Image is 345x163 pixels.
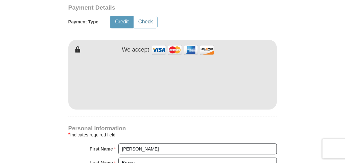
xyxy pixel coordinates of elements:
[68,4,232,12] h3: Payment Details
[134,16,157,28] button: Check
[90,144,113,153] strong: First Name
[110,16,133,28] button: Credit
[68,131,277,139] div: Indicates required field
[122,46,149,53] h4: We accept
[151,43,215,57] img: credit cards accepted
[68,19,99,25] h5: Payment Type
[68,126,277,131] h4: Personal Information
